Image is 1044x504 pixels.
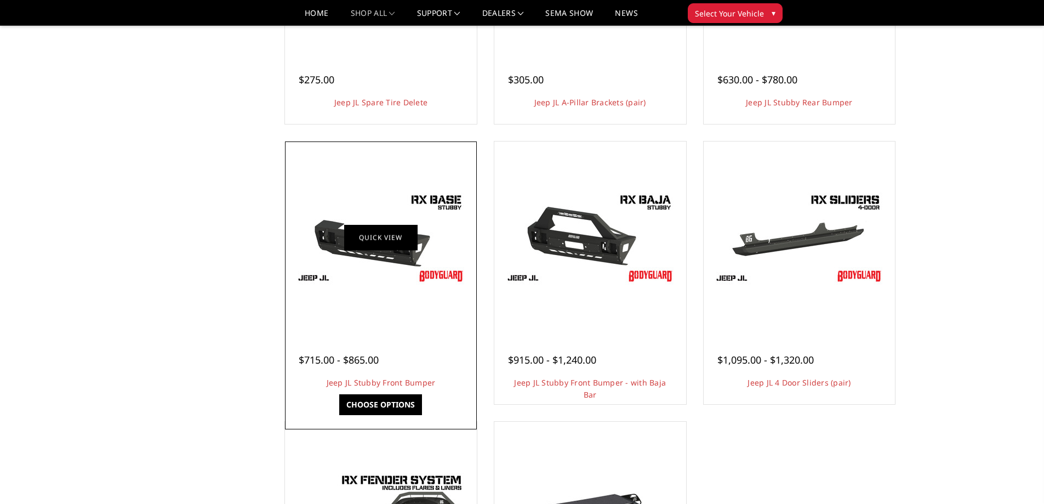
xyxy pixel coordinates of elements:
[327,377,436,388] a: Jeep JL Stubby Front Bumper
[545,9,593,25] a: SEMA Show
[748,377,851,388] a: Jeep JL 4 Door Sliders (pair)
[772,7,775,19] span: ▾
[514,377,666,400] a: Jeep JL Stubby Front Bumper - with Baja Bar
[299,73,334,86] span: $275.00
[508,353,596,366] span: $915.00 - $1,240.00
[351,9,395,25] a: shop all
[717,73,797,86] span: $630.00 - $780.00
[482,9,524,25] a: Dealers
[344,224,418,250] a: Quick view
[717,353,814,366] span: $1,095.00 - $1,320.00
[706,144,893,331] a: Jeep JL 4 Door Sliders (pair) Jeep JL 4 Door Sliders (pair)
[288,144,474,331] a: Jeep JL Stubby Front Bumper
[615,9,637,25] a: News
[746,97,853,107] a: Jeep JL Stubby Rear Bumper
[293,188,469,287] img: Jeep JL Stubby Front Bumper
[534,97,646,107] a: Jeep JL A-Pillar Brackets (pair)
[508,73,544,86] span: $305.00
[334,97,427,107] a: Jeep JL Spare Tire Delete
[695,8,764,19] span: Select Your Vehicle
[305,9,328,25] a: Home
[688,3,783,23] button: Select Your Vehicle
[299,353,379,366] span: $715.00 - $865.00
[497,144,683,331] a: Jeep JL Stubby Front Bumper - with Baja Bar Jeep JL Stubby Front Bumper - with Baja Bar
[417,9,460,25] a: Support
[339,394,422,415] a: Choose Options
